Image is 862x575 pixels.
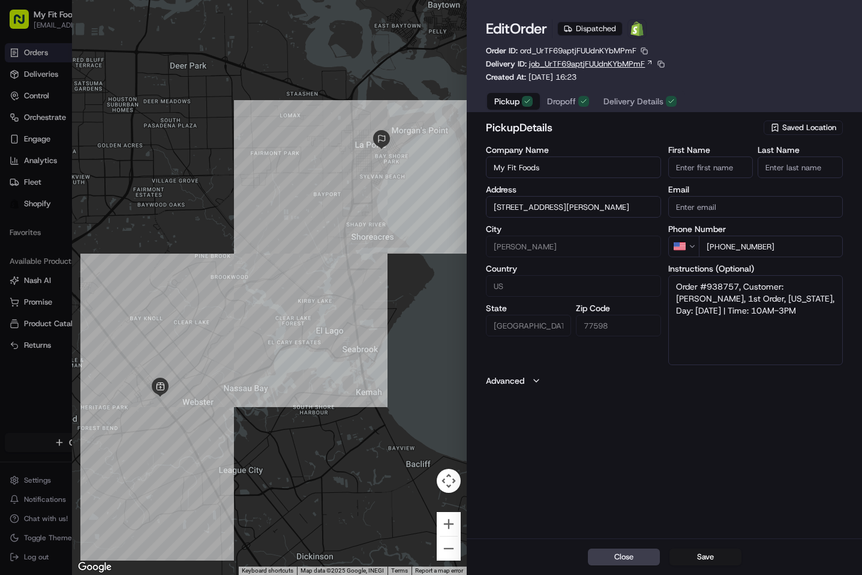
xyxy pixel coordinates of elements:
[12,156,80,165] div: Past conversations
[24,219,34,228] img: 1736555255976-a54dd68f-1ca7-489b-9aae-adbdc363a1c4
[576,315,661,336] input: Enter zip code
[547,95,576,107] span: Dropoff
[528,72,576,82] span: [DATE] 16:23
[24,186,34,196] img: 1736555255976-a54dd68f-1ca7-489b-9aae-adbdc363a1c4
[301,567,384,574] span: Map data ©2025 Google, INEGI
[520,46,636,56] span: ord_UrTF69aptjFUUdnKYbMPmF
[130,218,134,228] span: •
[415,567,463,574] a: Report a map error
[668,146,753,154] label: First Name
[101,269,111,279] div: 💻
[627,19,647,38] a: Shopify
[7,263,97,285] a: 📗Knowledge Base
[486,46,636,56] p: Order ID:
[486,19,547,38] h1: Edit
[630,22,644,36] img: Shopify
[24,268,92,280] span: Knowledge Base
[486,375,843,387] button: Advanced
[669,549,741,565] button: Save
[97,263,197,285] a: 💻API Documentation
[557,22,623,36] div: Dispatched
[37,186,128,195] span: Wisdom [PERSON_NAME]
[764,119,843,136] button: Saved Location
[437,512,461,536] button: Zoom in
[668,196,843,218] input: Enter email
[137,186,161,195] span: [DATE]
[37,218,128,228] span: Wisdom [PERSON_NAME]
[137,218,161,228] span: [DATE]
[12,12,36,36] img: Nash
[529,59,653,70] a: job_UrTF69aptjFUUdnKYbMPmF
[668,275,843,365] textarea: Order #938757, Customer: [PERSON_NAME], 1st Order, [US_STATE], Day: [DATE] | Time: 10AM-3PM
[576,304,661,312] label: Zip Code
[486,119,761,136] h2: pickup Details
[668,264,843,273] label: Instructions (Optional)
[119,297,145,306] span: Pylon
[486,156,660,178] input: Enter company name
[12,115,34,136] img: 1736555255976-a54dd68f-1ca7-489b-9aae-adbdc363a1c4
[510,19,547,38] span: Order
[699,236,843,257] input: Enter phone number
[782,122,836,133] span: Saved Location
[437,469,461,493] button: Map camera controls
[529,59,645,70] span: job_UrTF69aptjFUUdnKYbMPmF
[486,236,660,257] input: Enter city
[486,264,660,273] label: Country
[12,48,218,67] p: Welcome 👋
[668,225,843,233] label: Phone Number
[437,537,461,561] button: Zoom out
[12,174,31,198] img: Wisdom Oko
[486,375,524,387] label: Advanced
[758,156,843,178] input: Enter last name
[75,559,115,575] a: Open this area in Google Maps (opens a new window)
[113,268,193,280] span: API Documentation
[75,559,115,575] img: Google
[486,146,660,154] label: Company Name
[588,549,660,565] button: Close
[486,315,571,336] input: Enter state
[54,115,197,127] div: Start new chat
[486,59,666,70] div: Delivery ID:
[758,146,843,154] label: Last Name
[12,207,31,230] img: Wisdom Oko
[54,127,165,136] div: We're available if you need us!
[12,269,22,279] div: 📗
[242,567,293,575] button: Keyboard shortcuts
[486,304,571,312] label: State
[85,297,145,306] a: Powered byPylon
[603,95,663,107] span: Delivery Details
[486,275,660,297] input: Enter country
[391,567,408,574] a: Terms (opens in new tab)
[31,77,216,90] input: Got a question? Start typing here...
[494,95,519,107] span: Pickup
[486,196,660,218] input: 1065 W Bay Area Blvd, Webster, TX 77598, USA
[668,156,753,178] input: Enter first name
[186,153,218,168] button: See all
[486,72,576,83] p: Created At:
[668,185,843,194] label: Email
[130,186,134,195] span: •
[486,225,660,233] label: City
[486,185,660,194] label: Address
[25,115,47,136] img: 8571987876998_91fb9ceb93ad5c398215_72.jpg
[204,118,218,133] button: Start new chat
